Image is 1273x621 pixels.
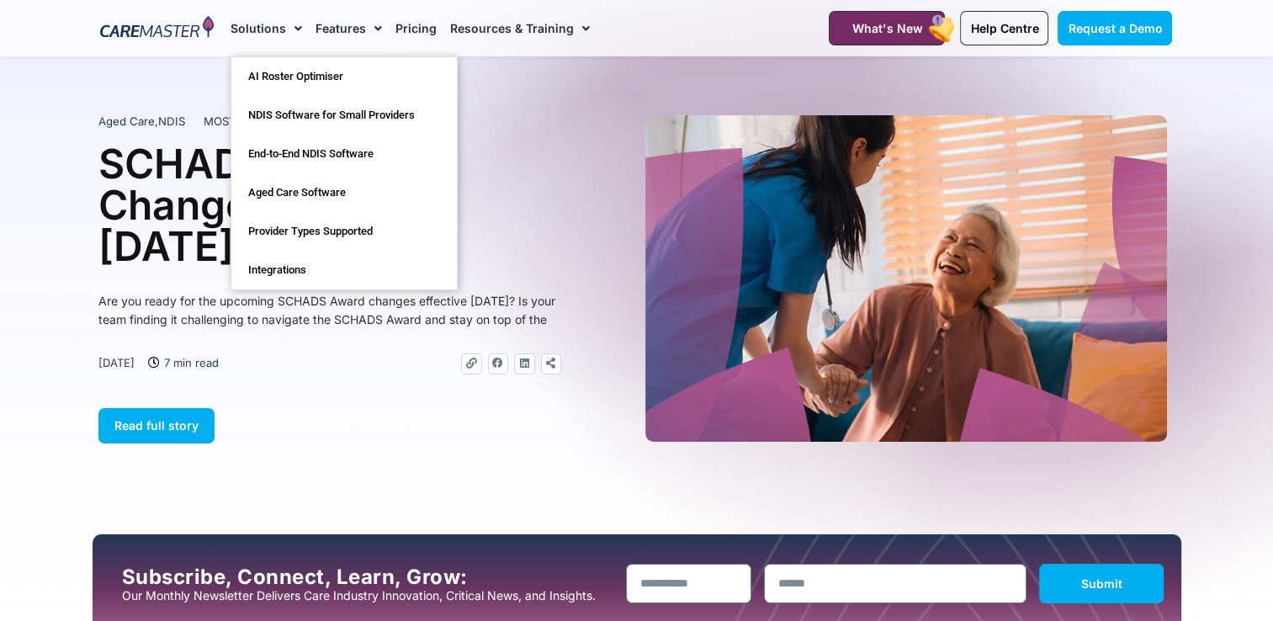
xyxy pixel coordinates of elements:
span: Help Centre [970,21,1038,35]
ul: Solutions [231,56,458,290]
span: Read full story [114,418,199,433]
img: CareMaster Logo [100,16,214,41]
a: Aged Care Software [231,173,457,212]
span: MOST POPULAR [204,114,291,130]
span: , [98,114,185,128]
span: NDIS [158,114,185,128]
a: NDIS Software for Small Providers [231,96,457,135]
a: What's New [829,11,945,45]
span: 7 min read [160,353,219,372]
p: Are you ready for the upcoming SCHADS Award changes effective [DATE]? Is your team finding it cha... [98,292,561,329]
a: Help Centre [960,11,1048,45]
img: A heartwarming moment where a support worker in a blue uniform, with a stethoscope draped over he... [645,115,1167,442]
a: Provider Types Supported [231,212,457,251]
a: AI Roster Optimiser [231,57,457,96]
a: End-to-End NDIS Software [231,135,457,173]
span: Submit [1081,576,1122,591]
h2: Subscribe, Connect, Learn, Grow: [122,565,613,589]
a: Integrations [231,251,457,289]
span: What's New [851,21,922,35]
p: Our Monthly Newsletter Delivers Care Industry Innovation, Critical News, and Insights. [122,589,613,602]
span: Request a Demo [1068,21,1162,35]
button: Submit [1039,564,1164,603]
a: Request a Demo [1058,11,1172,45]
time: [DATE] [98,356,135,369]
a: Read full story [98,408,215,443]
h1: SCHADS Award Changes Effective [DATE] [98,143,561,267]
span: Aged Care [98,114,155,128]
